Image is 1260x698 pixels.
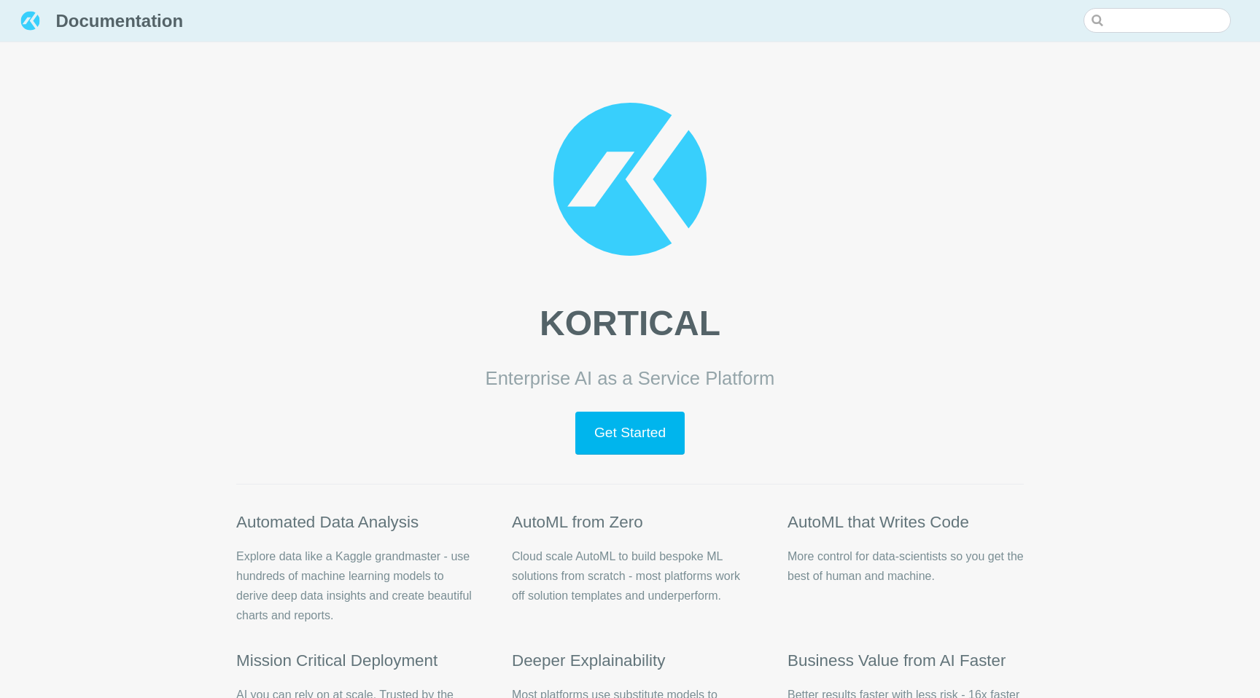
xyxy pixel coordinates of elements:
[17,8,183,36] a: Documentation
[236,651,472,671] h2: Mission Critical Deployment
[236,512,472,533] h2: Automated Data Analysis
[512,651,748,671] h2: Deeper Explainability
[787,651,1024,671] h2: Business Value from AI Faster
[787,512,1024,533] h2: AutoML that Writes Code
[1084,8,1231,33] input: Search
[236,302,1024,345] h1: KORTICAL
[512,512,748,533] h2: AutoML from Zero
[426,366,834,391] p: Enterprise AI as a Service Platform
[55,8,183,34] span: Documentation
[512,546,748,606] p: Cloud scale AutoML to build bespoke ML solutions from scratch - most platforms work off solution ...
[787,546,1024,586] p: More control for data-scientists so you get the best of human and machine.
[528,77,732,281] img: hero
[17,8,43,34] img: Documentation
[575,412,684,455] a: Get Started
[236,546,472,626] p: Explore data like a Kaggle grandmaster - use hundreds of machine learning models to derive deep d...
